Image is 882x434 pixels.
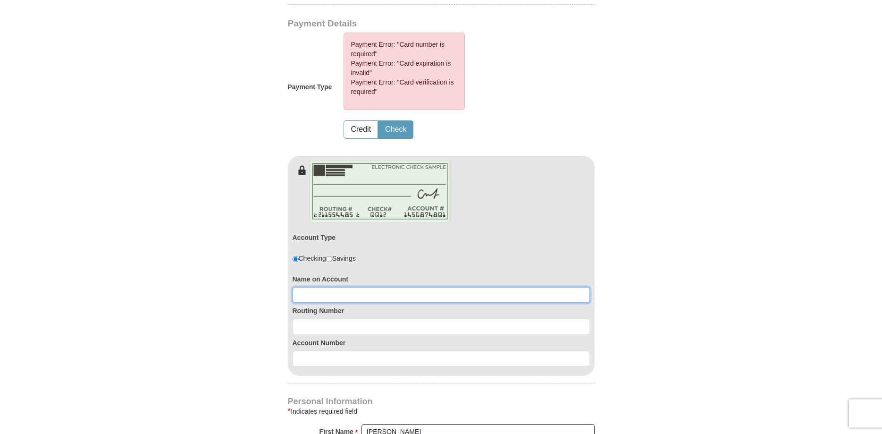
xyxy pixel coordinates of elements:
[344,121,378,138] button: Credit
[351,77,458,96] li: Payment Error: "Card verification is required"
[378,121,413,138] button: Check
[293,338,590,348] label: Account Number
[293,254,356,263] div: Checking Savings
[309,161,451,222] img: check-en.png
[351,59,458,77] li: Payment Error: "Card expiration is invalid"
[351,40,458,59] li: Payment Error: "Card number is required"
[288,83,332,91] h5: Payment Type
[288,398,595,405] h4: Personal Information
[288,18,529,29] h3: Payment Details
[293,274,590,284] label: Name on Account
[293,233,336,242] label: Account Type
[293,306,590,315] label: Routing Number
[288,406,595,417] div: Indicates required field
